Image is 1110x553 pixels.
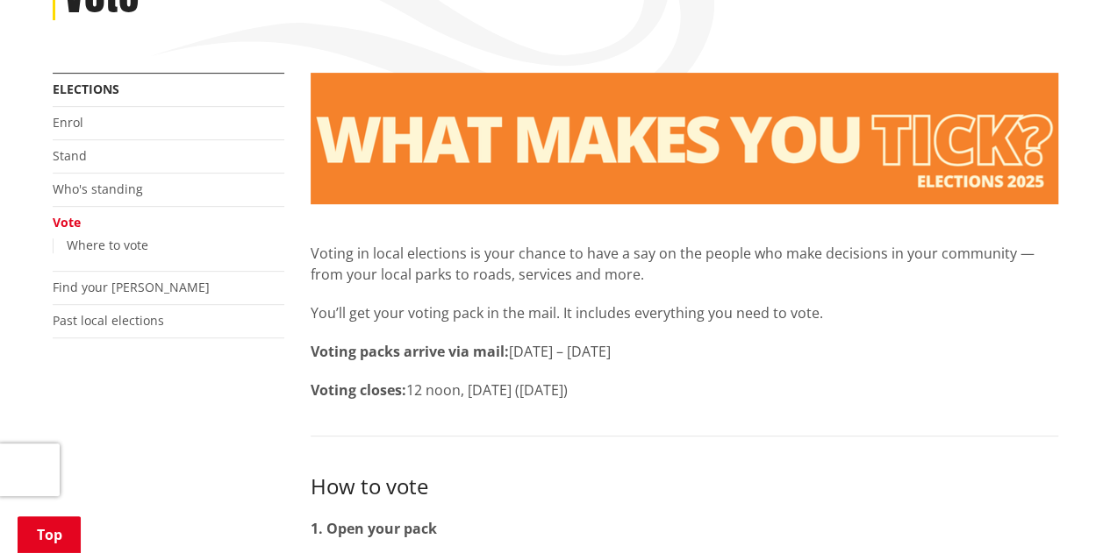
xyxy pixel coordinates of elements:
a: Elections [53,81,119,97]
a: Where to vote [67,237,148,253]
p: Voting in local elections is your chance to have a say on the people who make decisions in your c... [311,243,1058,285]
a: Past local elections [53,312,164,329]
h3: How to vote [311,471,1058,500]
iframe: Messenger Launcher [1029,479,1092,542]
strong: Voting packs arrive via mail: [311,342,509,361]
p: [DATE] – [DATE] [311,341,1058,362]
span: 12 noon, [DATE] ([DATE]) [406,380,568,400]
a: Who's standing [53,181,143,197]
a: Top [18,516,81,553]
a: Find your [PERSON_NAME] [53,279,210,295]
a: Vote [53,214,81,230]
p: You’ll get your voting pack in the mail. It includes everything you need to vote. [311,302,1058,323]
img: Vote banner [311,73,1058,204]
strong: Voting closes: [311,380,406,400]
a: Stand [53,147,87,164]
strong: 1. Open your pack [311,519,437,538]
a: Enrol [53,114,83,131]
